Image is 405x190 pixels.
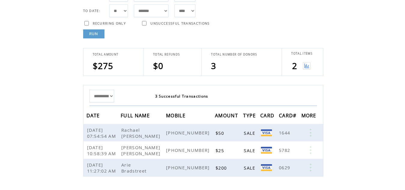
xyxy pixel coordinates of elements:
span: TOTAL NUMBER OF DONORS [211,53,257,56]
a: FULL NAME [121,113,151,117]
span: RECURRING ONLY [93,21,126,26]
span: Rachael [PERSON_NAME] [121,127,162,139]
span: FULL NAME [121,111,151,122]
span: 3 Successful Transactions [155,94,208,99]
span: $275 [93,60,113,71]
span: CARD# [279,111,298,122]
span: 1644 [279,130,292,136]
span: CARD [260,111,276,122]
a: CARD [260,113,276,117]
span: 5782 [279,147,292,153]
span: AMOUNT [215,111,240,122]
span: $25 [216,147,225,153]
span: MOBILE [166,111,187,122]
span: DATE [86,111,101,122]
span: [PHONE_NUMBER] [166,164,211,170]
span: 2 [292,60,297,71]
span: TOTAL ITEMS [291,52,313,56]
a: AMOUNT [215,113,240,117]
span: [PHONE_NUMBER] [166,130,211,136]
a: MOBILE [166,113,187,117]
span: $0 [153,60,164,71]
span: $200 [216,165,228,171]
img: VISA [261,147,272,154]
span: TYPE [243,111,257,122]
span: [DATE] 10:58:39 AM [87,144,118,156]
a: TYPE [243,113,257,117]
span: [DATE] 11:27:02 AM [87,162,118,174]
img: View graph [303,62,310,70]
span: 3 [211,60,216,71]
span: TO DATE: [83,9,101,13]
span: [PHONE_NUMBER] [166,147,211,153]
a: RUN [83,29,104,38]
span: [DATE] 07:54:54 AM [87,127,118,139]
span: SALE [244,165,257,171]
span: SALE [244,147,257,153]
img: Visa [261,129,272,136]
a: CARD# [279,113,298,117]
span: $50 [216,130,225,136]
span: TOTAL REFUNDS [153,53,180,56]
span: [PERSON_NAME] [PERSON_NAME] [121,144,162,156]
span: 0629 [279,164,292,170]
span: Arie Bradstreet [121,162,148,174]
img: Visa [261,164,272,171]
a: DATE [86,113,101,117]
span: TOTAL AMOUNT [93,53,119,56]
span: UNSUCCESSFUL TRANSACTIONS [150,21,210,26]
span: MORE [301,111,318,122]
span: SALE [244,130,257,136]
